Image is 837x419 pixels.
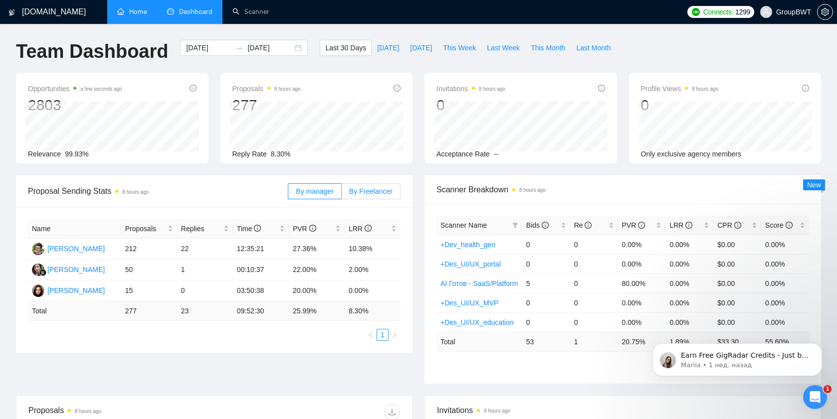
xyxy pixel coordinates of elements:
td: 0.00% [618,293,666,312]
td: 0.00% [665,293,713,312]
time: 8 hours ago [484,408,510,414]
td: 0.00% [345,280,401,301]
td: 50 [121,260,177,280]
span: [DATE] [410,42,432,53]
a: SK[PERSON_NAME] [32,286,105,294]
a: +Des_UI/UX_education [440,318,514,326]
td: 20.75 % [618,332,666,351]
span: info-circle [685,222,692,229]
td: 0 [570,312,618,332]
span: Score [765,221,792,229]
span: Reply Rate [232,150,267,158]
li: Next Page [389,329,401,341]
a: SN[PERSON_NAME] [32,265,105,273]
td: $0.00 [713,254,761,274]
span: to [235,44,243,52]
span: Last Week [487,42,520,53]
td: $0.00 [713,293,761,312]
span: Relevance [28,150,61,158]
button: right [389,329,401,341]
span: Last 30 Days [325,42,366,53]
td: 5 [522,274,570,293]
img: SN [32,264,44,276]
span: Replies [181,223,221,234]
span: Connects: [703,6,733,17]
span: LRR [349,225,372,233]
td: 0.00% [665,235,713,254]
td: 2.00% [345,260,401,280]
span: Re [574,221,592,229]
span: Last Month [576,42,611,53]
span: Time [237,225,261,233]
button: Last Week [481,40,525,56]
div: 277 [232,96,301,115]
button: setting [817,4,833,20]
td: $0.00 [713,274,761,293]
button: left [365,329,377,341]
td: 0.00% [665,312,713,332]
span: Only exclusive agency members [641,150,742,158]
span: By manager [296,187,333,195]
time: 8 hours ago [274,86,301,92]
td: 0.00% [761,293,809,312]
span: Proposals [232,83,301,95]
span: info-circle [734,222,741,229]
span: setting [818,8,833,16]
h1: Team Dashboard [16,40,168,63]
span: info-circle [365,225,372,232]
a: setting [817,8,833,16]
td: 53 [522,332,570,351]
td: 0 [570,254,618,274]
time: 8 hours ago [692,86,718,92]
time: 8 hours ago [519,187,546,193]
td: 22.00% [289,260,345,280]
time: 8 hours ago [122,189,149,195]
td: 0.00% [761,254,809,274]
a: searchScanner [232,7,269,16]
td: 0.00% [761,274,809,293]
span: Bids [526,221,549,229]
td: 0 [522,293,570,312]
span: 99.93% [65,150,88,158]
th: Name [28,219,121,239]
span: Proposals [125,223,166,234]
span: LRR [669,221,692,229]
span: info-circle [786,222,793,229]
div: [PERSON_NAME] [47,264,105,275]
td: 0.00% [618,254,666,274]
input: End date [247,42,293,53]
img: logo [8,4,15,20]
span: user [763,8,770,15]
td: 0 [522,254,570,274]
span: -- [494,150,498,158]
span: Opportunities [28,83,122,95]
td: 0 [570,235,618,254]
td: 0 [522,235,570,254]
iframe: Intercom live chat [803,385,827,409]
td: 22 [177,239,233,260]
span: filter [510,218,520,233]
td: 27.36% [289,239,345,260]
span: swap-right [235,44,243,52]
li: Previous Page [365,329,377,341]
td: 0.00% [665,254,713,274]
th: Replies [177,219,233,239]
span: New [807,181,821,189]
iframe: Intercom notifications сообщение [637,322,837,392]
td: 10.38% [345,239,401,260]
span: 8.30% [271,150,291,158]
span: info-circle [802,85,809,92]
button: This Month [525,40,571,56]
span: Invitations [436,83,505,95]
td: 80.00% [618,274,666,293]
a: AS[PERSON_NAME] [32,244,105,252]
span: 1299 [735,6,750,17]
time: 8 hours ago [479,86,505,92]
div: [PERSON_NAME] [47,243,105,254]
a: +Des_UI/UX_MVP [440,299,498,307]
button: Last 30 Days [320,40,372,56]
span: left [368,332,374,338]
td: 09:52:30 [233,301,289,321]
